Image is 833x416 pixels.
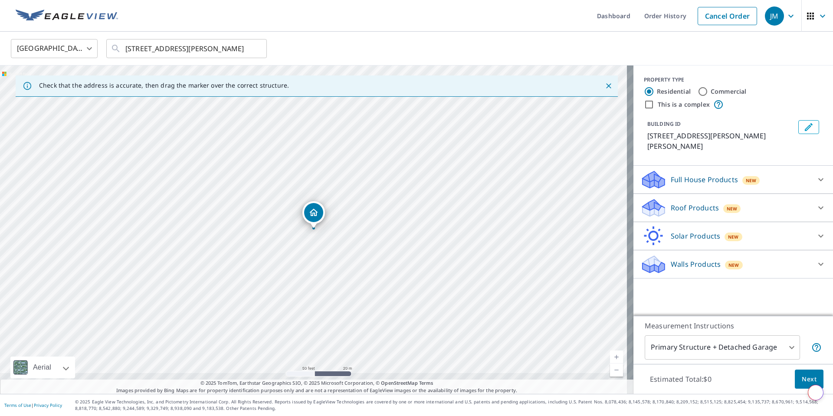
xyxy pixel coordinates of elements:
[798,120,819,134] button: Edit building 1
[647,120,681,128] p: BUILDING ID
[603,80,614,92] button: Close
[643,370,718,389] p: Estimated Total: $0
[610,364,623,377] a: Current Level 19, Zoom Out
[644,76,823,84] div: PROPERTY TYPE
[727,205,738,212] span: New
[645,321,822,331] p: Measurement Instructions
[10,357,75,378] div: Aerial
[647,131,795,151] p: [STREET_ADDRESS][PERSON_NAME][PERSON_NAME]
[4,402,31,408] a: Terms of Use
[16,10,118,23] img: EV Logo
[671,174,738,185] p: Full House Products
[11,36,98,61] div: [GEOGRAPHIC_DATA]
[30,357,54,378] div: Aerial
[640,197,826,218] div: Roof ProductsNew
[381,380,417,386] a: OpenStreetMap
[711,87,747,96] label: Commercial
[39,82,289,89] p: Check that the address is accurate, then drag the marker over the correct structure.
[125,36,249,61] input: Search by address or latitude-longitude
[795,370,823,389] button: Next
[728,262,739,269] span: New
[640,226,826,246] div: Solar ProductsNew
[34,402,62,408] a: Privacy Policy
[200,380,433,387] span: © 2025 TomTom, Earthstar Geographics SIO, © 2025 Microsoft Corporation, ©
[657,87,691,96] label: Residential
[728,233,739,240] span: New
[419,380,433,386] a: Terms
[610,350,623,364] a: Current Level 19, Zoom In
[765,7,784,26] div: JM
[302,201,325,228] div: Dropped pin, building 1, Residential property, 4193 Matthews Pl Fort Knox, KY 40121
[671,231,720,241] p: Solar Products
[640,169,826,190] div: Full House ProductsNew
[746,177,757,184] span: New
[671,259,721,269] p: Walls Products
[802,374,817,385] span: Next
[640,254,826,275] div: Walls ProductsNew
[658,100,710,109] label: This is a complex
[698,7,757,25] a: Cancel Order
[671,203,719,213] p: Roof Products
[75,399,829,412] p: © 2025 Eagle View Technologies, Inc. and Pictometry International Corp. All Rights Reserved. Repo...
[4,403,62,408] p: |
[645,335,800,360] div: Primary Structure + Detached Garage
